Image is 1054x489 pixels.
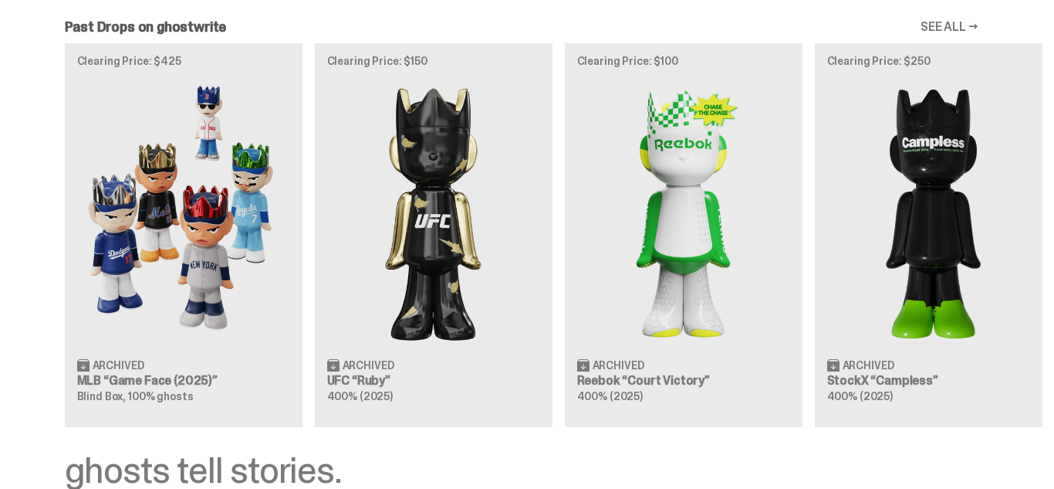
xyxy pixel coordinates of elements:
[577,375,790,387] h3: Reebok “Court Victory”
[827,79,1040,345] img: Campless
[827,389,893,403] span: 400% (2025)
[815,43,1052,426] a: Clearing Price: $250 Campless Archived
[327,56,540,66] p: Clearing Price: $150
[327,79,540,345] img: Ruby
[577,56,790,66] p: Clearing Price: $100
[77,375,290,387] h3: MLB “Game Face (2025)”
[65,43,302,426] a: Clearing Price: $425 Game Face (2025) Archived
[827,375,1040,387] h3: StockX “Campless”
[593,360,644,371] span: Archived
[93,360,144,371] span: Archived
[843,360,894,371] span: Archived
[343,360,394,371] span: Archived
[128,389,193,403] span: 100% ghosts
[65,20,227,34] h2: Past Drops on ghostwrite
[577,389,643,403] span: 400% (2025)
[327,375,540,387] h3: UFC “Ruby”
[77,56,290,66] p: Clearing Price: $425
[577,79,790,345] img: Court Victory
[65,452,978,489] div: ghosts tell stories.
[827,56,1040,66] p: Clearing Price: $250
[77,389,127,403] span: Blind Box,
[327,389,393,403] span: 400% (2025)
[315,43,552,426] a: Clearing Price: $150 Ruby Archived
[565,43,802,426] a: Clearing Price: $100 Court Victory Archived
[921,21,978,33] a: SEE ALL →
[77,79,290,345] img: Game Face (2025)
